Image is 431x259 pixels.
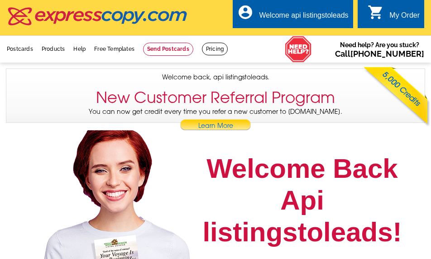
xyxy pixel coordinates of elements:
[96,88,335,107] h3: New Customer Referral Program
[6,107,425,133] p: You can now get credit every time you refer a new customer to [DOMAIN_NAME].
[259,11,348,24] div: Welcome api listingstoleads
[335,40,424,59] span: Need help? Are you stuck?
[350,49,424,59] a: [PHONE_NUMBER]
[162,73,269,82] span: Welcome back, api listingstoleads.
[237,4,254,20] i: account_circle
[335,49,424,59] span: Call
[7,46,33,52] a: Postcards
[368,4,384,20] i: shopping_cart
[73,46,86,52] a: Help
[180,119,251,133] a: Learn More
[94,46,134,52] a: Free Templates
[200,153,405,248] h1: Welcome Back Api listingstoleads!
[285,36,312,63] img: help
[368,10,420,21] a: shopping_cart My Order
[389,11,420,24] div: My Order
[42,46,65,52] a: Products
